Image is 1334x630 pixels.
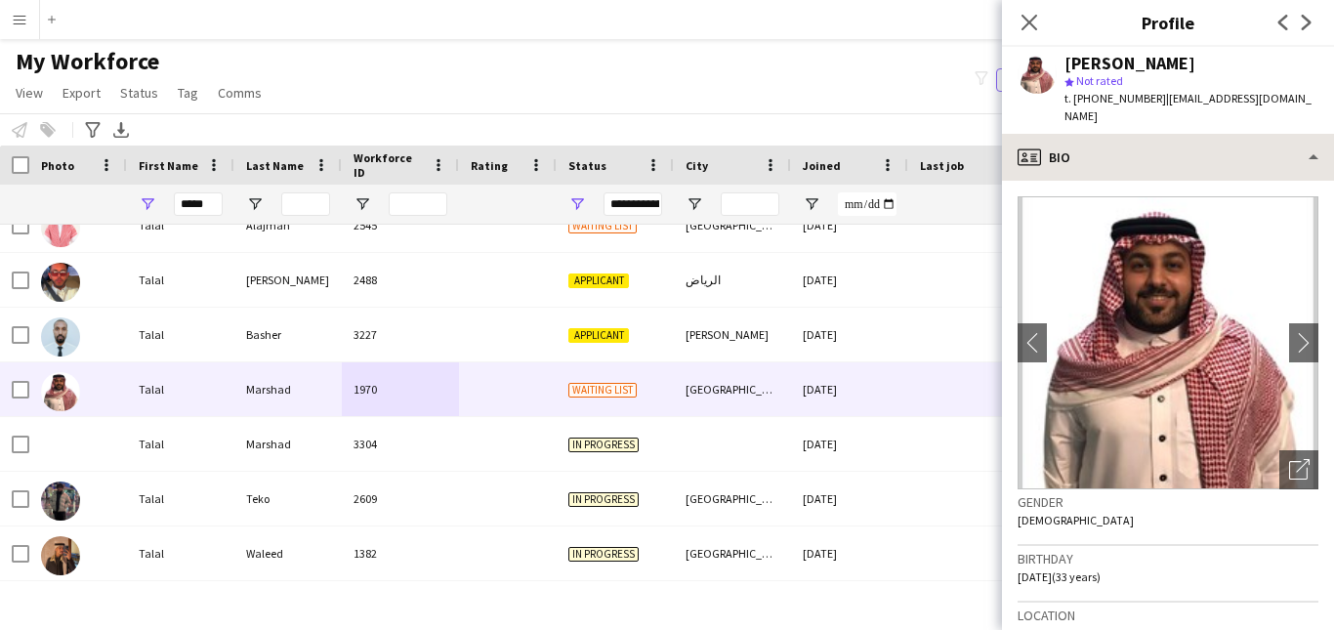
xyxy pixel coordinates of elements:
[791,526,908,580] div: [DATE]
[791,308,908,361] div: [DATE]
[41,536,80,575] img: Talal Waleed
[568,219,637,233] span: Waiting list
[41,482,80,521] img: Talal Teko
[127,253,234,307] div: Talal
[1279,450,1318,489] div: Open photos pop-in
[234,198,342,252] div: Alajmah
[674,308,791,361] div: [PERSON_NAME]
[139,158,198,173] span: First Name
[63,84,101,102] span: Export
[568,158,606,173] span: Status
[342,417,459,471] div: 3304
[674,472,791,525] div: [GEOGRAPHIC_DATA]
[354,195,371,213] button: Open Filter Menu
[838,192,896,216] input: Joined Filter Input
[1018,569,1101,584] span: [DATE] (33 years)
[178,84,198,102] span: Tag
[791,362,908,416] div: [DATE]
[791,472,908,525] div: [DATE]
[342,362,459,416] div: 1970
[139,195,156,213] button: Open Filter Menu
[674,253,791,307] div: الرياض
[674,526,791,580] div: [GEOGRAPHIC_DATA]
[120,84,158,102] span: Status
[1064,91,1312,123] span: | [EMAIL_ADDRESS][DOMAIN_NAME]
[342,198,459,252] div: 2545
[8,80,51,105] a: View
[568,547,639,562] span: In progress
[674,198,791,252] div: [GEOGRAPHIC_DATA]
[568,195,586,213] button: Open Filter Menu
[920,158,964,173] span: Last job
[41,158,74,173] span: Photo
[1002,10,1334,35] h3: Profile
[112,80,166,105] a: Status
[1064,55,1195,72] div: [PERSON_NAME]
[1076,73,1123,88] span: Not rated
[218,84,262,102] span: Comms
[127,472,234,525] div: Talal
[568,383,637,398] span: Waiting list
[234,526,342,580] div: Waleed
[55,80,108,105] a: Export
[234,417,342,471] div: Marshad
[210,80,270,105] a: Comms
[234,472,342,525] div: Teko
[127,198,234,252] div: Talal
[127,362,234,416] div: Talal
[674,362,791,416] div: [GEOGRAPHIC_DATA]
[721,192,779,216] input: City Filter Input
[803,158,841,173] span: Joined
[41,372,80,411] img: Talal Marshad
[471,158,508,173] span: Rating
[568,438,639,452] span: In progress
[1018,493,1318,511] h3: Gender
[109,118,133,142] app-action-btn: Export XLSX
[1018,513,1134,527] span: [DEMOGRAPHIC_DATA]
[127,526,234,580] div: Talal
[354,150,424,180] span: Workforce ID
[568,492,639,507] span: In progress
[568,328,629,343] span: Applicant
[342,308,459,361] div: 3227
[246,195,264,213] button: Open Filter Menu
[16,47,159,76] span: My Workforce
[41,317,80,357] img: Talal Basher
[686,195,703,213] button: Open Filter Menu
[234,308,342,361] div: Basher
[1018,550,1318,567] h3: Birthday
[568,273,629,288] span: Applicant
[127,308,234,361] div: Talal
[127,417,234,471] div: Talal
[41,208,80,247] img: Talal Alajmah
[281,192,330,216] input: Last Name Filter Input
[1002,134,1334,181] div: Bio
[791,198,908,252] div: [DATE]
[342,253,459,307] div: 2488
[803,195,820,213] button: Open Filter Menu
[342,526,459,580] div: 1382
[16,84,43,102] span: View
[1018,607,1318,624] h3: Location
[1018,196,1318,489] img: Crew avatar or photo
[41,263,80,302] img: Talal Ali
[246,158,304,173] span: Last Name
[81,118,104,142] app-action-btn: Advanced filters
[791,253,908,307] div: [DATE]
[1064,91,1166,105] span: t. [PHONE_NUMBER]
[996,68,1094,92] button: Everyone3,686
[174,192,223,216] input: First Name Filter Input
[342,472,459,525] div: 2609
[389,192,447,216] input: Workforce ID Filter Input
[170,80,206,105] a: Tag
[686,158,708,173] span: City
[791,417,908,471] div: [DATE]
[234,253,342,307] div: [PERSON_NAME]
[234,362,342,416] div: Marshad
